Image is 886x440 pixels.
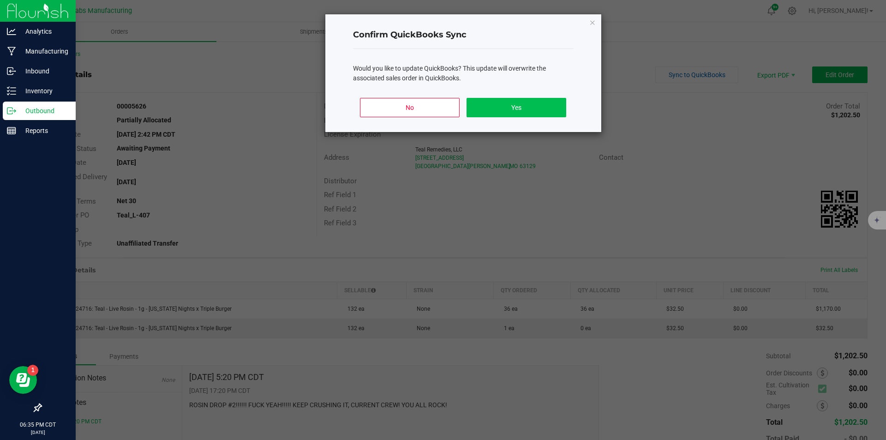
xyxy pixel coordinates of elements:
div: Would you like to update QuickBooks? This update will overwrite the associated sales order in Qui... [353,64,574,83]
inline-svg: Reports [7,126,16,135]
iframe: Resource center unread badge [27,365,38,376]
p: Reports [16,125,72,136]
p: Inventory [16,85,72,96]
inline-svg: Manufacturing [7,47,16,56]
inline-svg: Outbound [7,106,16,115]
p: Outbound [16,105,72,116]
button: No [360,98,459,117]
p: Manufacturing [16,46,72,57]
p: Analytics [16,26,72,37]
inline-svg: Inventory [7,86,16,96]
iframe: Resource center [9,366,37,394]
p: [DATE] [4,429,72,436]
p: Inbound [16,66,72,77]
p: 06:35 PM CDT [4,421,72,429]
inline-svg: Analytics [7,27,16,36]
h4: Confirm QuickBooks Sync [353,29,574,41]
button: Close [589,17,596,28]
button: Yes [467,98,566,117]
inline-svg: Inbound [7,66,16,76]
